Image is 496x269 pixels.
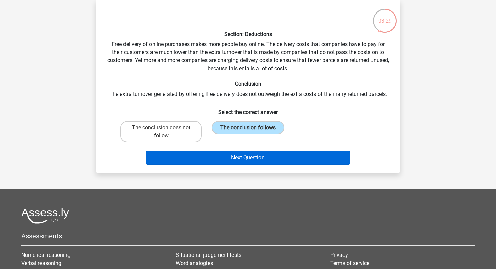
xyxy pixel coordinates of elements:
[21,208,69,224] img: Assessly logo
[107,104,389,115] h6: Select the correct answer
[107,31,389,37] h6: Section: Deductions
[21,260,61,266] a: Verbal reasoning
[107,81,389,87] h6: Conclusion
[176,252,241,258] a: Situational judgement tests
[176,260,213,266] a: Word analogies
[99,5,397,167] div: Free delivery of online purchases makes more people buy online. The delivery costs that companies...
[146,151,350,165] button: Next Question
[330,260,369,266] a: Terms of service
[120,121,202,142] label: The conclusion does not follow
[212,121,284,134] label: The conclusion follows
[372,8,397,25] div: 03:29
[21,232,475,240] h5: Assessments
[21,252,71,258] a: Numerical reasoning
[330,252,348,258] a: Privacy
